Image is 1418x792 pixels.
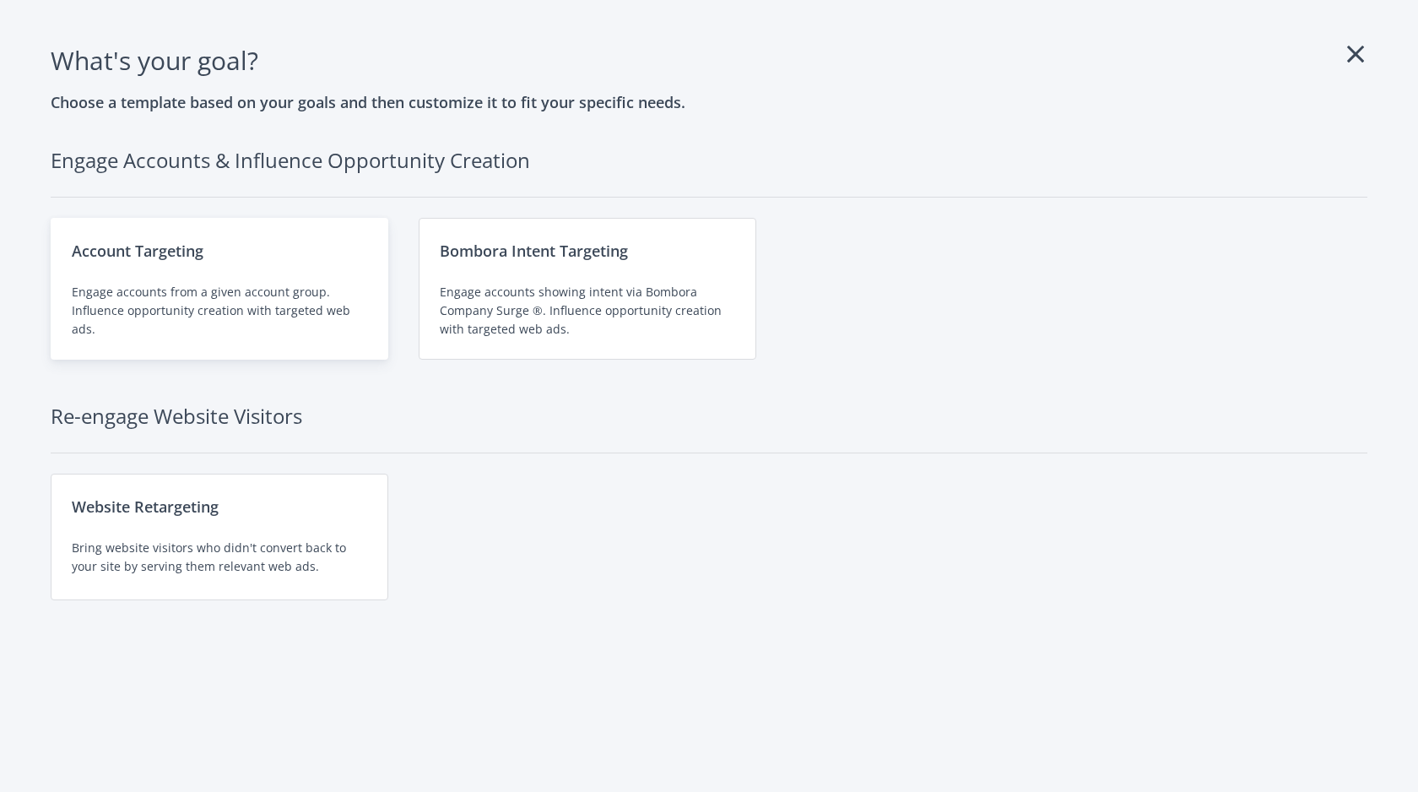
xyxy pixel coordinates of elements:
[72,495,367,518] div: Website Retargeting
[51,144,1367,198] h2: Engage Accounts & Influence Opportunity Creation
[51,90,1367,114] h3: Choose a template based on your goals and then customize it to fit your specific needs.
[440,239,735,263] div: Bombora Intent Targeting
[440,283,735,339] div: Engage accounts showing intent via Bombora Company Surge ®. Influence opportunity creation with t...
[51,41,1367,80] h1: What's your goal ?
[72,239,367,263] div: Account Targeting
[51,400,1367,453] h2: Re-engage Website Visitors
[72,283,367,339] div: Engage accounts from a given account group. Influence opportunity creation with targeted web ads.
[72,539,367,576] div: Bring website visitors who didn't convert back to your site by serving them relevant web ads.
